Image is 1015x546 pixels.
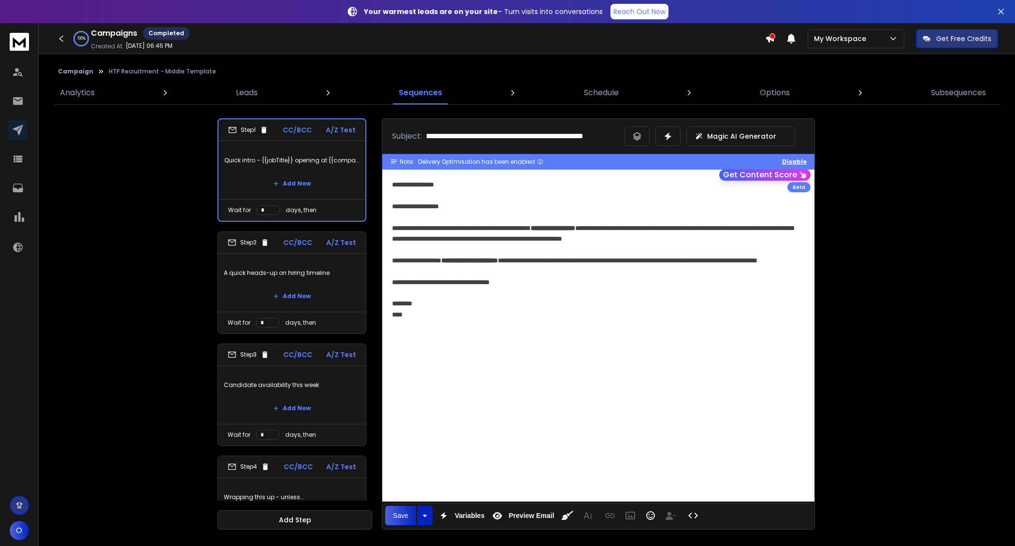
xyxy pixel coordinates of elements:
p: CC/BCC [283,350,312,359]
p: Subject: [392,130,422,142]
p: CC/BCC [284,462,313,472]
a: Sequences [393,81,448,104]
p: Wait for [228,206,251,214]
p: Subsequences [931,87,986,99]
button: Campaign [58,68,93,75]
div: Step 3 [228,350,269,359]
button: Get Content Score [719,169,811,181]
span: Variables [453,512,487,520]
a: Reach Out Now [610,4,668,19]
h1: Campaigns [91,28,137,39]
p: Get Free Credits [936,34,991,43]
div: Beta [787,182,811,192]
button: Add Step [217,510,372,530]
a: Options [754,81,796,104]
button: Magic AI Generator [686,127,795,146]
button: Insert Unsubscribe Link [662,506,680,525]
button: Add New [265,174,319,193]
span: Preview Email [507,512,556,520]
p: days, then [285,319,316,327]
a: Analytics [54,81,101,104]
p: Sequences [399,87,442,99]
a: Schedule [578,81,624,104]
div: Step 4 [228,462,270,471]
p: My Workspace [814,34,870,43]
p: A/Z Test [326,350,356,359]
button: O [10,521,29,540]
p: Schedule [584,87,619,99]
img: logo [10,33,29,51]
p: Magic AI Generator [707,131,776,141]
button: Emoticons [641,506,660,525]
button: Add New [265,399,319,418]
li: Step1CC/BCCA/Z TestQuick intro – {{jobTitle}} opening at {{companyName}}Add NewWait fordays, then [217,118,366,222]
p: CC/BCC [283,125,312,135]
button: Insert Image (⌘P) [621,506,639,525]
button: Save [385,506,416,525]
p: [DATE] 06:45 PM [126,42,173,50]
p: days, then [286,206,317,214]
p: Wrapping this up - unless... [224,484,360,511]
button: More Text [579,506,597,525]
span: Note: [400,158,414,166]
p: Analytics [60,87,95,99]
li: Step3CC/BCCA/Z TestCandidate availability this weekAdd NewWait fordays, then [217,344,366,446]
p: A/Z Test [326,125,356,135]
button: Preview Email [488,506,556,525]
p: Wait for [228,319,250,327]
p: Leads [236,87,258,99]
p: days, then [285,431,316,439]
a: Subsequences [925,81,992,104]
p: Quick intro – {{jobTitle}} opening at {{companyName}} [224,147,360,174]
button: Get Free Credits [916,29,998,48]
p: – Turn visits into conversations [364,7,603,16]
p: Created At: [91,43,124,50]
p: 100 % [77,36,86,42]
p: CC/BCC [283,238,312,247]
button: Add New [265,287,319,306]
button: Variables [435,506,487,525]
p: Candidate availability this week [224,372,360,399]
li: Step4CC/BCCA/Z TestWrapping this up - unless...Add New [217,456,366,536]
p: Wait for [228,431,250,439]
li: Step2CC/BCCA/Z TestA quick heads-up on hiring timelineAdd NewWait fordays, then [217,231,366,334]
button: Disable [782,158,807,166]
p: A quick heads-up on hiring timeline [224,259,360,287]
button: Code View [684,506,702,525]
div: Delivery Optimisation has been enabled [418,158,544,166]
button: Insert Link (⌘K) [601,506,619,525]
div: Step 1 [228,126,268,134]
button: Clean HTML [558,506,577,525]
div: Step 2 [228,238,269,247]
div: Completed [143,27,189,40]
p: Reach Out Now [613,7,666,16]
p: A/Z Test [326,238,356,247]
strong: Your warmest leads are on your site [364,7,498,16]
a: Leads [230,81,263,104]
iframe: Intercom live chat [980,513,1003,536]
p: HTP Recruitment - Middle Template [109,68,216,75]
p: A/Z Test [326,462,356,472]
p: Options [760,87,790,99]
